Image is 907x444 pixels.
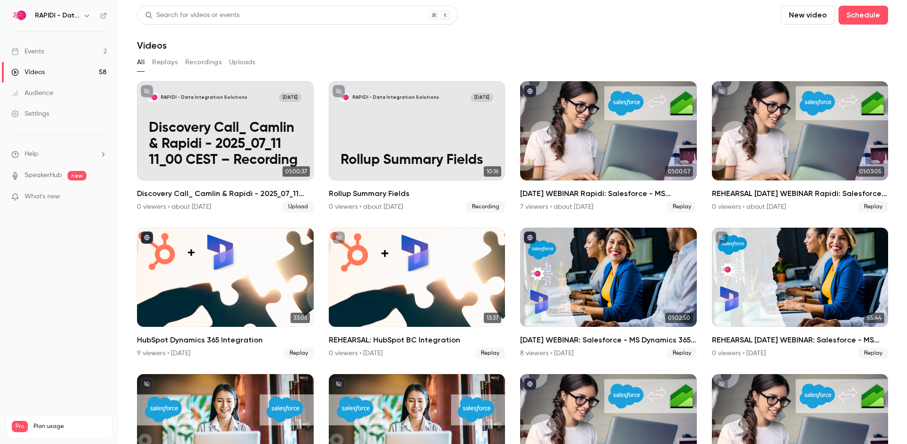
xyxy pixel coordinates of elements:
[11,47,44,56] div: Events
[471,93,493,102] span: [DATE]
[25,171,62,180] a: SpeakerHub
[524,85,536,97] button: published
[712,228,889,359] li: REHEARSAL MAY 2025 WEBINAR: Salesforce - MS Dynamics 365 Integration
[667,201,697,213] span: Replay
[520,228,697,359] li: MAY 2025 WEBINAR: Salesforce - MS Dynamics 365 Integration
[282,166,310,177] span: 01:00:37
[341,93,350,102] img: Rollup Summary Fields
[520,188,697,199] h2: [DATE] WEBINAR Rapidi: Salesforce - MS Dynamics 365 Finance Integration
[137,40,167,51] h1: Videos
[667,348,697,359] span: Replay
[712,81,889,213] li: REHEARSAL JUL 2025 WEBINAR Rapidi: Salesforce - MS Dynamics 365 Finance Integration
[712,334,889,346] h2: REHEARSAL [DATE] WEBINAR: Salesforce - MS Dynamics 365 Integration
[329,188,505,199] h2: Rollup Summary Fields
[333,378,345,390] button: unpublished
[712,202,786,212] div: 0 viewers • about [DATE]
[341,153,493,169] p: Rollup Summary Fields
[25,192,60,202] span: What's new
[520,228,697,359] a: 01:02:50[DATE] WEBINAR: Salesforce - MS Dynamics 365 Integration8 viewers • [DATE]Replay
[520,81,697,213] a: 01:00:57[DATE] WEBINAR Rapidi: Salesforce - MS Dynamics 365 Finance Integration7 viewers • about ...
[279,93,301,102] span: [DATE]
[352,94,439,101] p: RAPIDI - Data Integration Solutions
[524,378,536,390] button: published
[291,313,310,323] span: 33:06
[329,81,505,213] li: Rollup Summary Fields
[11,149,107,159] li: help-dropdown-opener
[137,55,145,70] button: All
[466,201,505,213] span: Recording
[35,11,79,20] h6: RAPIDI - Data Integration Solutions
[34,423,106,430] span: Plan usage
[149,93,158,102] img: Discovery Call_ Camlin & Rapidi - 2025_07_11 11_00 CEST – Recording
[141,85,153,97] button: unpublished
[665,313,693,323] span: 01:02:50
[137,334,314,346] h2: HubSpot Dynamics 365 Integration
[665,166,693,177] span: 01:00:57
[149,120,301,169] p: Discovery Call_ Camlin & Rapidi - 2025_07_11 11_00 CEST – Recording
[520,81,697,213] li: JUL 2025 WEBINAR Rapidi: Salesforce - MS Dynamics 365 Finance Integration
[11,88,53,98] div: Audience
[11,109,49,119] div: Settings
[716,85,728,97] button: unpublished
[333,231,345,244] button: unpublished
[185,55,222,70] button: Recordings
[137,228,314,359] li: HubSpot Dynamics 365 Integration
[329,349,383,358] div: 0 viewers • [DATE]
[484,166,501,177] span: 10:16
[229,55,256,70] button: Uploads
[141,378,153,390] button: unpublished
[858,201,888,213] span: Replay
[712,349,766,358] div: 0 viewers • [DATE]
[137,81,314,213] li: Discovery Call_ Camlin & Rapidi - 2025_07_11 11_00 CEST – Recording
[68,171,86,180] span: new
[329,202,403,212] div: 0 viewers • about [DATE]
[137,349,190,358] div: 9 viewers • [DATE]
[329,334,505,346] h2: REHEARSAL: HubSpot BC Integration
[12,421,28,432] span: Pro
[520,349,573,358] div: 8 viewers • [DATE]
[137,228,314,359] a: 33:06HubSpot Dynamics 365 Integration9 viewers • [DATE]Replay
[137,6,888,438] section: Videos
[141,231,153,244] button: published
[137,202,211,212] div: 0 viewers • about [DATE]
[329,81,505,213] a: Rollup Summary FieldsRAPIDI - Data Integration Solutions[DATE]Rollup Summary Fields10:16Rollup Su...
[712,81,889,213] a: 01:03:05REHEARSAL [DATE] WEBINAR Rapidi: Salesforce - MS Dynamics 365 Finance Integration0 viewer...
[161,94,247,101] p: RAPIDI - Data Integration Solutions
[95,193,107,201] iframe: Noticeable Trigger
[12,8,27,23] img: RAPIDI - Data Integration Solutions
[716,378,728,390] button: unpublished
[282,201,314,213] span: Upload
[712,188,889,199] h2: REHEARSAL [DATE] WEBINAR Rapidi: Salesforce - MS Dynamics 365 Finance Integration
[11,68,45,77] div: Videos
[329,228,505,359] li: REHEARSAL: HubSpot BC Integration
[329,228,505,359] a: 13:37REHEARSAL: HubSpot BC Integration0 viewers • [DATE]Replay
[284,348,314,359] span: Replay
[839,6,888,25] button: Schedule
[333,85,345,97] button: unpublished
[145,10,240,20] div: Search for videos or events
[520,202,593,212] div: 7 viewers • about [DATE]
[137,81,314,213] a: Discovery Call_ Camlin & Rapidi - 2025_07_11 11_00 CEST – RecordingRAPIDI - Data Integration Solu...
[524,231,536,244] button: published
[137,188,314,199] h2: Discovery Call_ Camlin & Rapidi - 2025_07_11 11_00 CEST – Recording
[25,149,38,159] span: Help
[484,313,501,323] span: 13:37
[858,348,888,359] span: Replay
[716,231,728,244] button: unpublished
[520,334,697,346] h2: [DATE] WEBINAR: Salesforce - MS Dynamics 365 Integration
[856,166,884,177] span: 01:03:05
[712,228,889,359] a: 55:44REHEARSAL [DATE] WEBINAR: Salesforce - MS Dynamics 365 Integration0 viewers • [DATE]Replay
[781,6,835,25] button: New video
[152,55,178,70] button: Replays
[864,313,884,323] span: 55:44
[475,348,505,359] span: Replay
